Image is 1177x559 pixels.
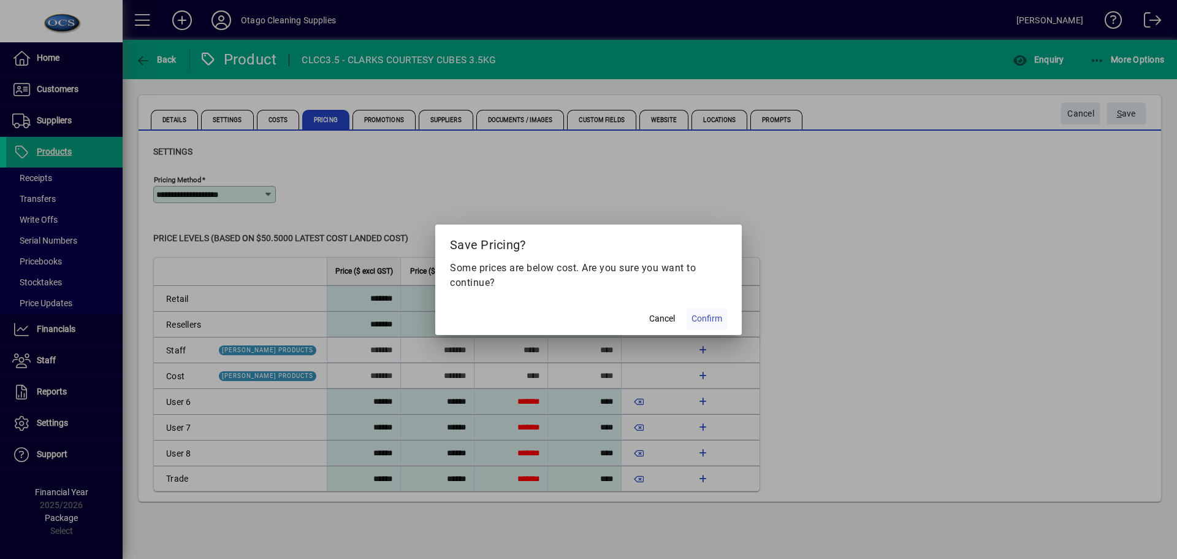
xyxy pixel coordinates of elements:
[450,261,727,290] p: Some prices are below cost. Are you sure you want to continue?
[642,308,682,330] button: Cancel
[691,312,722,325] span: Confirm
[687,308,727,330] button: Confirm
[649,312,675,325] span: Cancel
[435,225,742,260] h2: Save Pricing?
